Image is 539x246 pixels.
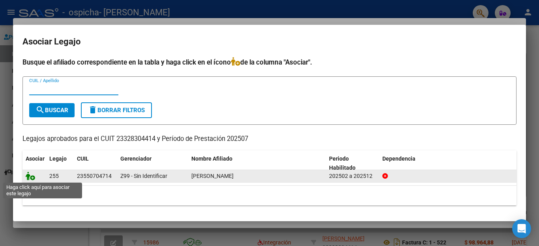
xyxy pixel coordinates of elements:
button: Borrar Filtros [81,102,152,118]
span: Z99 - Sin Identificar [120,173,167,179]
div: 23550704714 [77,172,112,181]
datatable-header-cell: Nombre Afiliado [188,150,326,176]
div: 202502 a 202512 [329,172,376,181]
div: 1 registros [22,186,517,205]
mat-icon: delete [88,105,97,115]
datatable-header-cell: Periodo Habilitado [326,150,379,176]
h4: Busque el afiliado correspondiente en la tabla y haga click en el ícono de la columna "Asociar". [22,57,517,67]
span: Periodo Habilitado [329,155,356,171]
span: 255 [49,173,59,179]
mat-icon: search [36,105,45,115]
button: Buscar [29,103,75,117]
datatable-header-cell: Gerenciador [117,150,188,176]
div: Open Intercom Messenger [512,219,531,238]
p: Legajos aprobados para el CUIT 23328304414 y Período de Prestación 202507 [22,134,517,144]
span: Dependencia [382,155,415,162]
span: Buscar [36,107,68,114]
span: Asociar [26,155,45,162]
span: Nombre Afiliado [191,155,232,162]
span: LOPEZ VALENTINA VANESA [191,173,234,179]
datatable-header-cell: CUIL [74,150,117,176]
span: Borrar Filtros [88,107,145,114]
datatable-header-cell: Asociar [22,150,46,176]
span: CUIL [77,155,89,162]
h2: Asociar Legajo [22,34,517,49]
datatable-header-cell: Dependencia [379,150,517,176]
span: Gerenciador [120,155,152,162]
span: Legajo [49,155,67,162]
datatable-header-cell: Legajo [46,150,74,176]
